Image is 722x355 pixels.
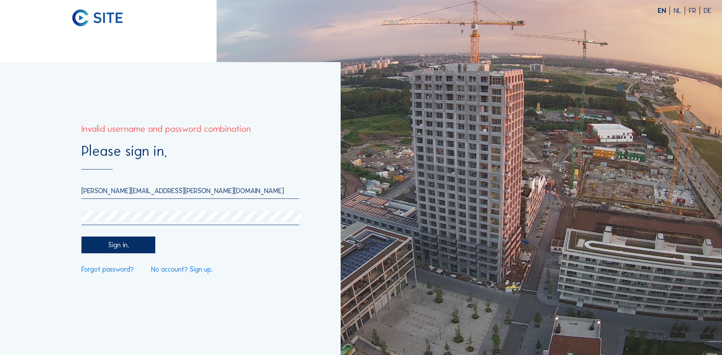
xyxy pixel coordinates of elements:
[81,266,134,273] a: Forgot password?
[72,10,123,27] img: C-SITE logo
[689,7,700,14] div: FR
[81,125,251,134] div: Invalid username and password combination
[81,187,299,195] input: Email
[81,237,155,253] div: Sign in.
[151,266,213,273] a: No account? Sign up.
[674,7,685,14] div: NL
[704,7,711,14] div: DE
[658,7,670,14] div: EN
[81,144,299,170] div: Please sign in.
